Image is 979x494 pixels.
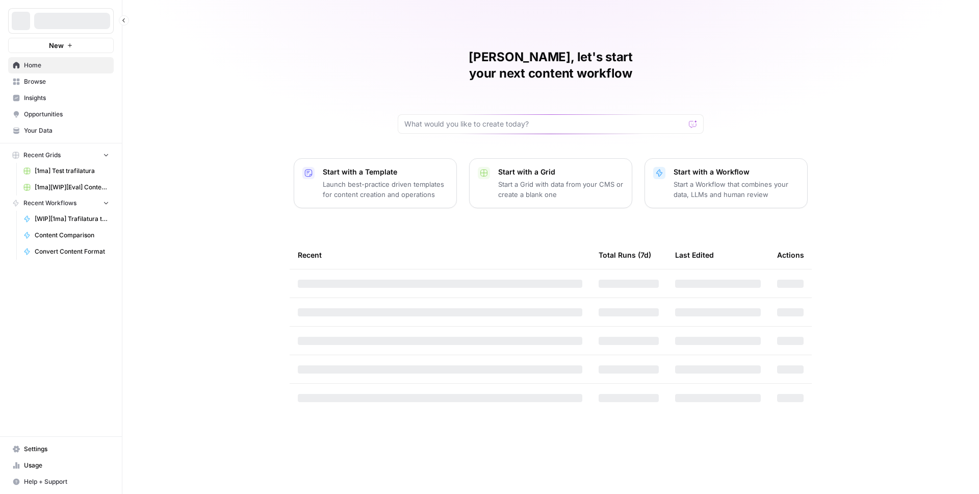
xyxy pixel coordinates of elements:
h1: [PERSON_NAME], let's start your next content workflow [398,49,704,82]
a: Browse [8,73,114,90]
span: Browse [24,77,109,86]
button: New [8,38,114,53]
a: Content Comparison [19,227,114,243]
span: Convert Content Format [35,247,109,256]
span: Content Comparison [35,231,109,240]
div: Recent [298,241,582,269]
input: What would you like to create today? [404,119,685,129]
p: Start a Grid with data from your CMS or create a blank one [498,179,624,200]
a: Insights [8,90,114,106]
p: Start with a Grid [498,167,624,177]
span: Your Data [24,126,109,135]
button: Recent Workflows [8,195,114,211]
a: Settings [8,441,114,457]
div: Actions [777,241,804,269]
a: Usage [8,457,114,474]
span: New [49,40,64,51]
a: Opportunities [8,106,114,122]
span: Recent Workflows [23,199,76,208]
p: Launch best-practice driven templates for content creation and operations [323,179,448,200]
span: Help + Support [24,477,109,486]
a: [1ma] Test trafilatura [19,163,114,179]
span: [1ma] Test trafilatura [35,166,109,176]
button: Help + Support [8,474,114,490]
p: Start a Workflow that combines your data, LLMs and human review [674,179,799,200]
a: Convert Content Format [19,243,114,260]
p: Start with a Workflow [674,167,799,177]
a: Your Data [8,122,114,139]
button: Start with a TemplateLaunch best-practice driven templates for content creation and operations [294,158,457,208]
span: [WIP][1ma] Trafilatura test [35,214,109,224]
div: Last Edited [675,241,714,269]
div: Total Runs (7d) [599,241,651,269]
span: Settings [24,444,109,454]
a: [WIP][1ma] Trafilatura test [19,211,114,227]
span: Usage [24,461,109,470]
span: Insights [24,93,109,103]
button: Start with a WorkflowStart a Workflow that combines your data, LLMs and human review [645,158,808,208]
span: Opportunities [24,110,109,119]
a: [1ma][WIP][Eval] Content Compare Grid [19,179,114,195]
p: Start with a Template [323,167,448,177]
span: Home [24,61,109,70]
button: Start with a GridStart a Grid with data from your CMS or create a blank one [469,158,632,208]
span: [1ma][WIP][Eval] Content Compare Grid [35,183,109,192]
a: Home [8,57,114,73]
span: Recent Grids [23,151,61,160]
button: Recent Grids [8,147,114,163]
